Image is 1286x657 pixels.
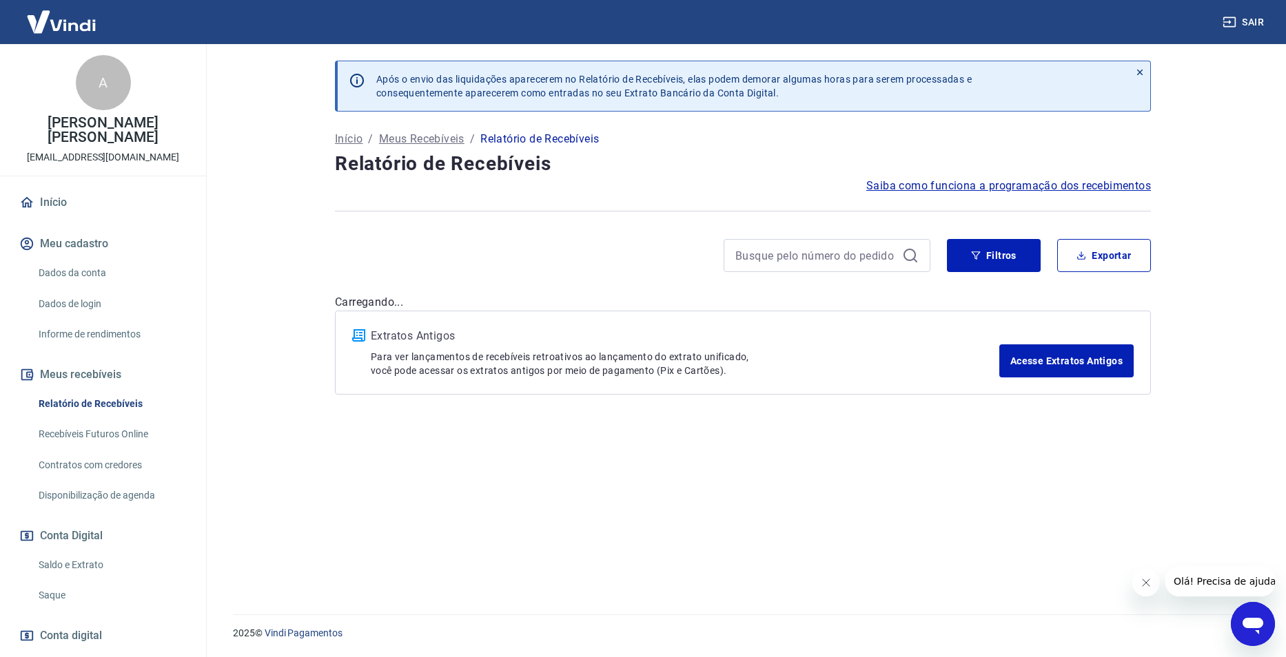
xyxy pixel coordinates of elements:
h4: Relatório de Recebíveis [335,150,1151,178]
button: Meus recebíveis [17,359,190,390]
input: Busque pelo número do pedido [735,245,897,266]
img: ícone [352,329,365,342]
button: Sair [1220,10,1269,35]
a: Meus Recebíveis [379,131,465,147]
iframe: Mensagem da empresa [1165,566,1275,596]
p: / [368,131,373,147]
button: Conta Digital [17,521,190,551]
a: Dados da conta [33,259,190,287]
a: Saldo e Extrato [33,551,190,579]
a: Informe de rendimentos [33,320,190,348]
button: Filtros [947,239,1041,272]
a: Saque [33,581,190,609]
span: Conta digital [40,626,102,645]
p: Para ver lançamentos de recebíveis retroativos ao lançamento do extrato unificado, você pode aces... [371,350,999,377]
p: / [470,131,475,147]
img: Vindi [17,1,106,43]
p: Relatório de Recebíveis [480,131,599,147]
a: Contratos com credores [33,451,190,479]
a: Dados de login [33,290,190,318]
a: Disponibilização de agenda [33,481,190,510]
p: Extratos Antigos [371,328,999,344]
a: Relatório de Recebíveis [33,390,190,418]
p: 2025 © [233,626,1253,640]
a: Recebíveis Futuros Online [33,420,190,448]
p: Carregando... [335,294,1151,311]
div: A [76,55,131,110]
a: Saiba como funciona a programação dos recebimentos [866,178,1151,194]
a: Início [335,131,363,147]
button: Meu cadastro [17,229,190,259]
iframe: Botão para abrir a janela de mensagens [1231,602,1275,646]
p: [PERSON_NAME] [PERSON_NAME] [11,116,195,145]
a: Início [17,187,190,218]
iframe: Fechar mensagem [1132,569,1160,596]
button: Exportar [1057,239,1151,272]
a: Conta digital [17,620,190,651]
a: Acesse Extratos Antigos [999,344,1134,377]
span: Olá! Precisa de ajuda? [8,10,116,21]
p: Após o envio das liquidações aparecerem no Relatório de Recebíveis, elas podem demorar algumas ho... [376,72,972,100]
p: [EMAIL_ADDRESS][DOMAIN_NAME] [27,150,179,165]
a: Vindi Pagamentos [265,627,343,638]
